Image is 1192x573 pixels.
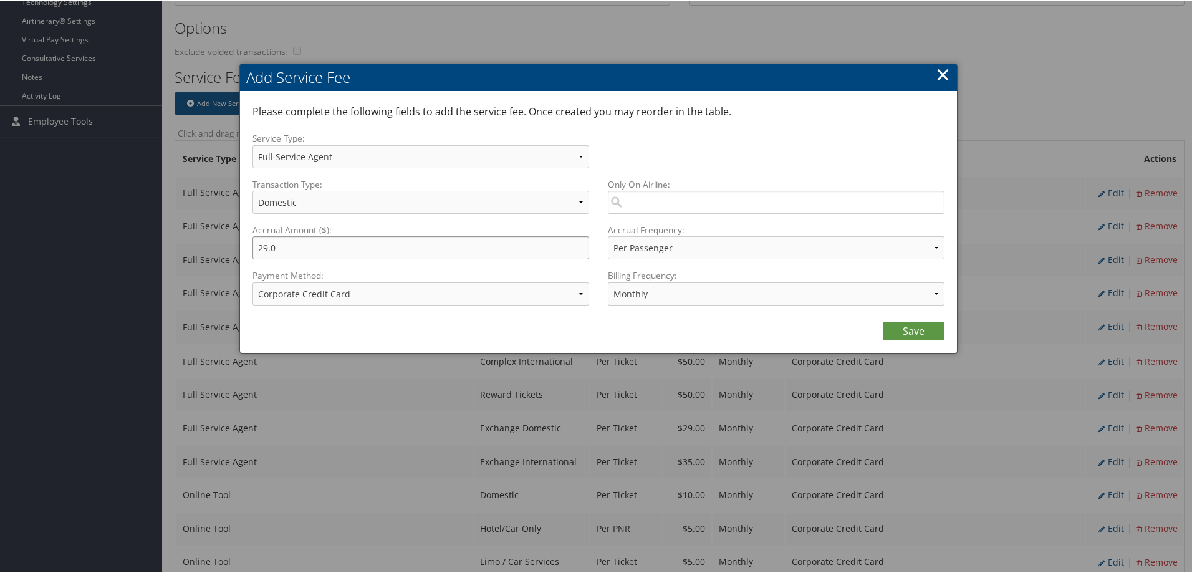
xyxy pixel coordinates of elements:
label: Service Type: [252,131,589,143]
label: Accrual Frequency : [608,223,685,235]
h2: Add Service Fee [240,62,957,90]
label: Only On Airline: [608,177,944,190]
label: Transaction Type: [252,177,589,190]
label: Payment Method: [252,268,589,281]
a: Save [883,320,944,339]
label: Accrual Amount ($): [252,223,589,235]
p: Please complete the following fields to add the service fee. Once created you may reorder in the ... [252,103,935,119]
label: Billing Frequency: [608,268,677,281]
a: × [936,60,950,85]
